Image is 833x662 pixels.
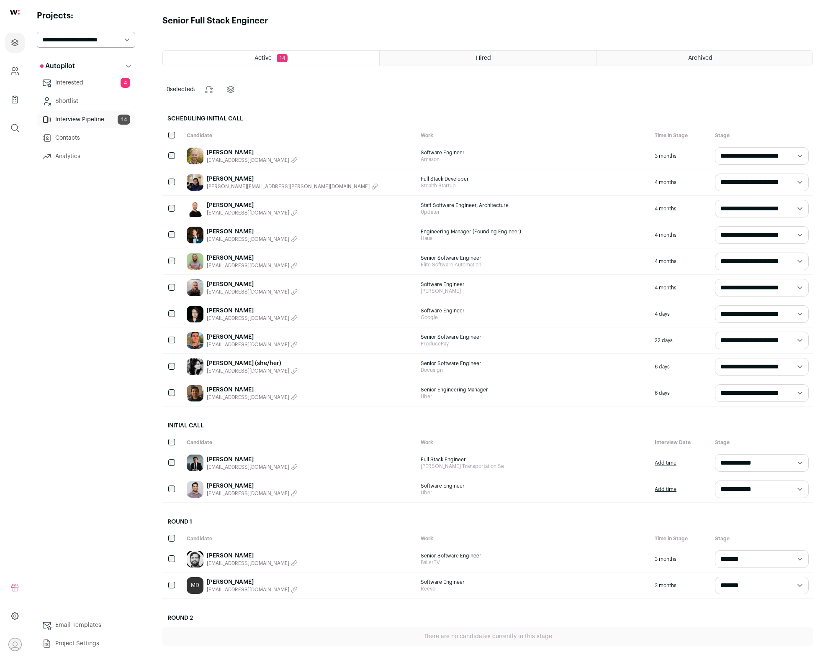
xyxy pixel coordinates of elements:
div: 22 days [650,327,711,353]
img: wellfound-shorthand-0d5821cbd27db2630d0214b213865d53afaa358527fdda9d0ea32b1df1b89c2c.svg [10,10,20,15]
a: Email Templates [37,617,135,634]
h2: Round 2 [162,609,813,627]
span: Software Engineer [421,579,646,585]
button: [EMAIL_ADDRESS][DOMAIN_NAME] [207,210,298,216]
h1: Senior Full Stack Engineer [162,15,268,27]
span: [EMAIL_ADDRESS][DOMAIN_NAME] [207,157,289,164]
a: [PERSON_NAME] [207,578,298,586]
div: Time in Stage [650,531,711,546]
div: 4 months [650,169,711,195]
button: Open dropdown [8,638,22,651]
img: 50ad2e3772eb778f2107a70fbc0fcd54ba3ead124b442060855c05666d8cda77 [187,253,203,270]
img: b66d3c490a882c089e75c9d7d1ad8b05ae82b06eba47d270439d288f6a30228b.jpg [187,455,203,471]
div: 4 months [650,222,711,248]
a: Archived [596,51,812,66]
a: [PERSON_NAME] [207,254,298,262]
a: [PERSON_NAME] [207,552,298,560]
div: Stage [711,531,813,546]
img: ece1e5ec5f56fe4436790f3608161b689e889b5754b6902c77deb660e59e3e66.jpg [187,306,203,322]
span: [PERSON_NAME] Transportation Se [421,463,646,470]
a: Project Settings [37,635,135,652]
img: 13aeda022f15b18311496c7beba5c5bd9d962d1826338a1280349a4661ec3013 [187,148,203,164]
a: Projects [5,33,25,53]
button: [EMAIL_ADDRESS][DOMAIN_NAME] [207,368,298,374]
a: Add time [655,460,676,466]
button: [EMAIL_ADDRESS][DOMAIN_NAME] [207,315,298,322]
a: Interested4 [37,74,135,91]
span: [EMAIL_ADDRESS][DOMAIN_NAME] [207,341,289,348]
div: 4 months [650,275,711,301]
button: [EMAIL_ADDRESS][DOMAIN_NAME] [207,464,298,470]
a: Company and ATS Settings [5,61,25,81]
span: [EMAIL_ADDRESS][DOMAIN_NAME] [207,490,289,497]
img: 09ecb830d94b388b6855a69856b9e8f5bce53dbb7f1e5d246c66467c1b340c29.jpg [187,174,203,191]
span: ProducePay [421,340,646,347]
span: Stealth Startup [421,182,646,189]
span: Software Engineer [421,483,646,489]
a: [PERSON_NAME] [207,455,298,464]
a: [PERSON_NAME] [207,148,298,157]
span: Docusign [421,367,646,373]
a: MD [187,577,203,594]
span: Amazon [421,156,646,163]
img: cf39b073921893f49f7293a9c263f3d1f71b9cfe3f4a5edc95c6aacd39bd63a3.jpg [187,279,203,296]
button: [PERSON_NAME][EMAIL_ADDRESS][PERSON_NAME][DOMAIN_NAME] [207,183,378,190]
img: afa77776eb2a758075f512d1b34f548d660caaa4a398bca37cbaa95ec6f57361 [187,481,203,498]
span: Haus [421,235,646,242]
a: Add time [655,486,676,493]
span: [EMAIL_ADDRESS][DOMAIN_NAME] [207,394,289,401]
div: 3 months [650,573,711,598]
a: [PERSON_NAME] [207,227,298,236]
button: Autopilot [37,58,135,74]
p: Autopilot [40,61,75,71]
a: [PERSON_NAME] [207,201,298,210]
div: There are no candidates currently in this stage [162,627,813,646]
span: Senior Software Engineer [421,334,646,340]
button: [EMAIL_ADDRESS][DOMAIN_NAME] [207,586,298,593]
span: [EMAIL_ADDRESS][DOMAIN_NAME] [207,560,289,567]
div: Stage [711,128,813,143]
div: Stage [711,435,813,450]
span: [EMAIL_ADDRESS][DOMAIN_NAME] [207,210,289,216]
span: Hired [476,55,491,61]
span: [PERSON_NAME] [421,288,646,294]
span: [EMAIL_ADDRESS][DOMAIN_NAME] [207,289,289,295]
a: Contacts [37,130,135,146]
button: [EMAIL_ADDRESS][DOMAIN_NAME] [207,560,298,567]
span: Senior Software Engineer [421,255,646,261]
img: df797a7584ac500eb750b61834a1763ee5ac4668281d848cb4d763a9c6a056ad [187,385,203,401]
div: 4 months [650,248,711,274]
span: [EMAIL_ADDRESS][DOMAIN_NAME] [207,368,289,374]
button: [EMAIL_ADDRESS][DOMAIN_NAME] [207,236,298,243]
img: e47cccbc9ae36cb0f7d0e5d1079764b423b4bb088208a0296de5b779cd093f1f [187,227,203,243]
button: [EMAIL_ADDRESS][DOMAIN_NAME] [207,394,298,401]
div: 3 months [650,546,711,572]
button: [EMAIL_ADDRESS][DOMAIN_NAME] [207,157,298,164]
div: Work [416,435,650,450]
span: Elite Software Automation [421,261,646,268]
span: Google [421,314,646,321]
span: Senior Software Engineer [421,360,646,367]
h2: Projects: [37,10,135,22]
img: 28fafbe0ada254fe4994fa135237178d0bcc38d7849e960bf83bbe43a99c6419 [187,358,203,375]
a: [PERSON_NAME] [207,386,298,394]
a: [PERSON_NAME] (she/her) [207,359,298,368]
span: 14 [277,54,288,62]
span: selected: [167,85,195,94]
div: Interview Date [650,435,711,450]
a: Company Lists [5,89,25,110]
span: 0 [167,87,170,92]
a: Interview Pipeline14 [37,111,135,128]
a: Shortlist [37,93,135,110]
a: [PERSON_NAME] [207,333,298,341]
h2: Initial Call [162,417,813,435]
div: 3 months [650,143,711,169]
img: f390aac56fee0eefd75d02d5f53a1656786bfdbe70eda69811f4b735459f19a2 [187,200,203,217]
span: [PERSON_NAME][EMAIL_ADDRESS][PERSON_NAME][DOMAIN_NAME] [207,183,370,190]
span: Archived [688,55,712,61]
img: 7b4ba539908a3452206bbe482e87d4689398cde455de559b34b1032d16880bd6.jpg [187,551,203,567]
span: BallerTV [421,559,646,566]
a: [PERSON_NAME] [207,482,298,490]
div: 4 days [650,301,711,327]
